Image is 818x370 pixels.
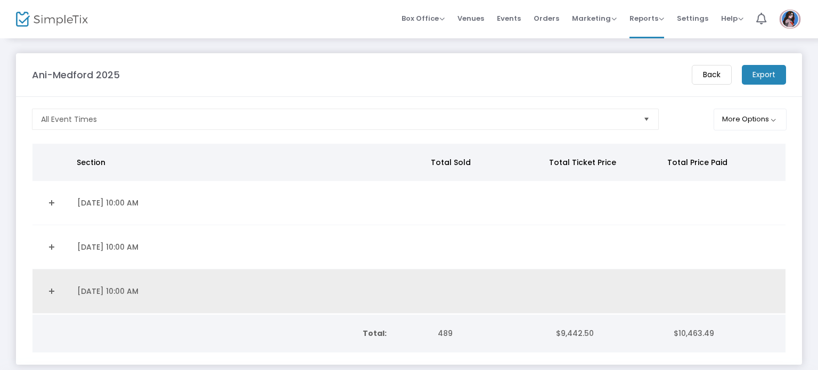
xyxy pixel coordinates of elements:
[41,114,97,125] span: All Event Times
[32,315,786,352] div: Data table
[556,328,594,339] span: $9,442.50
[629,13,664,23] span: Reports
[667,157,727,168] span: Total Price Paid
[32,68,120,82] m-panel-title: Ani-Medford 2025
[639,109,654,129] button: Select
[497,5,521,32] span: Events
[534,5,559,32] span: Orders
[721,13,743,23] span: Help
[39,283,64,300] a: Expand Details
[549,157,616,168] span: Total Ticket Price
[692,65,732,85] m-button: Back
[714,109,787,130] button: More Options
[71,181,428,225] td: [DATE] 10:00 AM
[677,5,708,32] span: Settings
[71,269,428,314] td: [DATE] 10:00 AM
[39,239,64,256] a: Expand Details
[742,65,786,85] m-button: Export
[32,144,786,314] div: Data table
[71,225,428,269] td: [DATE] 10:00 AM
[457,5,484,32] span: Venues
[438,328,453,339] span: 489
[39,194,64,211] a: Expand Details
[424,144,543,181] th: Total Sold
[70,144,425,181] th: Section
[363,328,387,339] b: Total:
[572,13,617,23] span: Marketing
[402,13,445,23] span: Box Office
[674,328,714,339] span: $10,463.49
